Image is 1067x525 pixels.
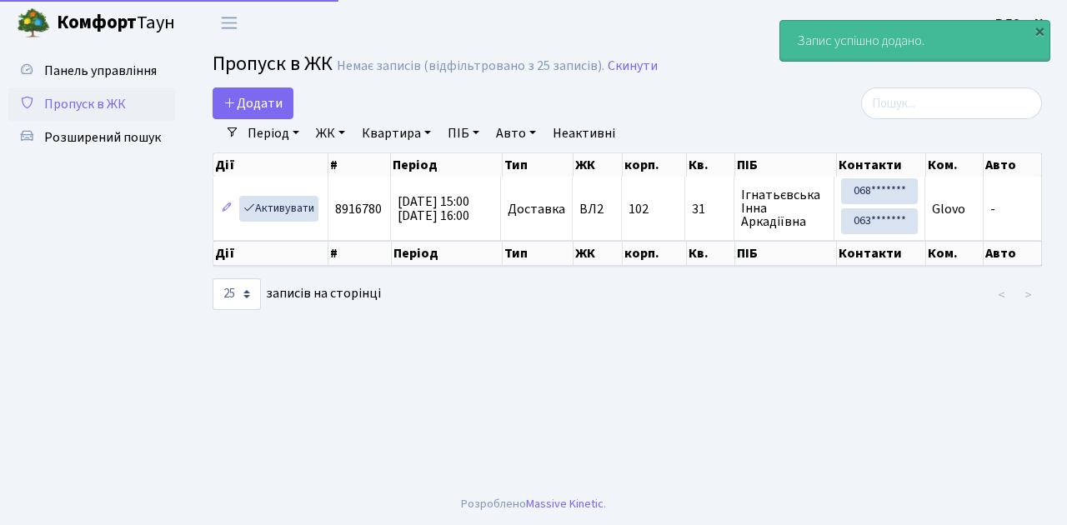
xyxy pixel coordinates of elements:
th: Кв. [687,241,736,266]
span: [DATE] 15:00 [DATE] 16:00 [398,192,469,225]
th: Ком. [926,153,984,177]
div: × [1031,22,1048,39]
span: Додати [223,94,283,112]
th: Кв. [687,153,736,177]
b: ВЛ2 -. К. [995,14,1047,32]
a: Авто [489,119,543,147]
th: Тип [503,241,574,266]
span: Доставка [508,202,565,216]
button: Переключити навігацію [208,9,250,37]
span: Glovo [932,200,965,218]
a: ЖК [309,119,352,147]
th: Ком. [926,241,984,266]
th: Авто [984,241,1042,266]
span: Пропуск в ЖК [44,95,126,113]
div: Немає записів (відфільтровано з 25 записів). [337,58,604,74]
a: Період [241,119,306,147]
a: Неактивні [546,119,622,147]
input: Пошук... [861,87,1042,119]
label: записів на сторінці [213,278,381,310]
th: корп. [623,153,687,177]
span: Ігнатьєвська Інна Аркадіївна [741,188,828,228]
th: корп. [623,241,687,266]
th: Дії [213,153,328,177]
a: ВЛ2 -. К. [995,13,1047,33]
th: ПІБ [735,153,836,177]
th: Період [392,241,503,266]
a: Massive Kinetic [526,495,604,512]
th: ЖК [574,153,623,177]
th: # [328,153,392,177]
select: записів на сторінці [213,278,261,310]
a: Панель управління [8,54,175,87]
th: Контакти [837,153,926,177]
th: ЖК [574,241,623,266]
span: 8916780 [335,200,382,218]
span: Розширений пошук [44,128,161,147]
th: Авто [984,153,1042,177]
div: Розроблено . [461,495,606,513]
th: Період [391,153,502,177]
img: logo.png [17,7,50,40]
th: # [328,241,392,266]
a: Розширений пошук [8,121,175,154]
div: Запис успішно додано. [780,21,1049,61]
span: Пропуск в ЖК [213,49,333,78]
a: Скинути [608,58,658,74]
th: Дії [213,241,328,266]
span: 31 [692,202,726,216]
a: ПІБ [441,119,486,147]
th: ПІБ [735,241,836,266]
span: Панель управління [44,62,157,80]
th: Тип [503,153,574,177]
span: ВЛ2 [579,202,614,216]
span: - [990,200,995,218]
th: Контакти [837,241,926,266]
span: Таун [57,9,175,37]
a: Пропуск в ЖК [8,87,175,121]
a: Активувати [239,196,318,222]
b: Комфорт [57,9,137,36]
span: 102 [629,200,649,218]
a: Квартира [355,119,438,147]
a: Додати [213,87,293,119]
